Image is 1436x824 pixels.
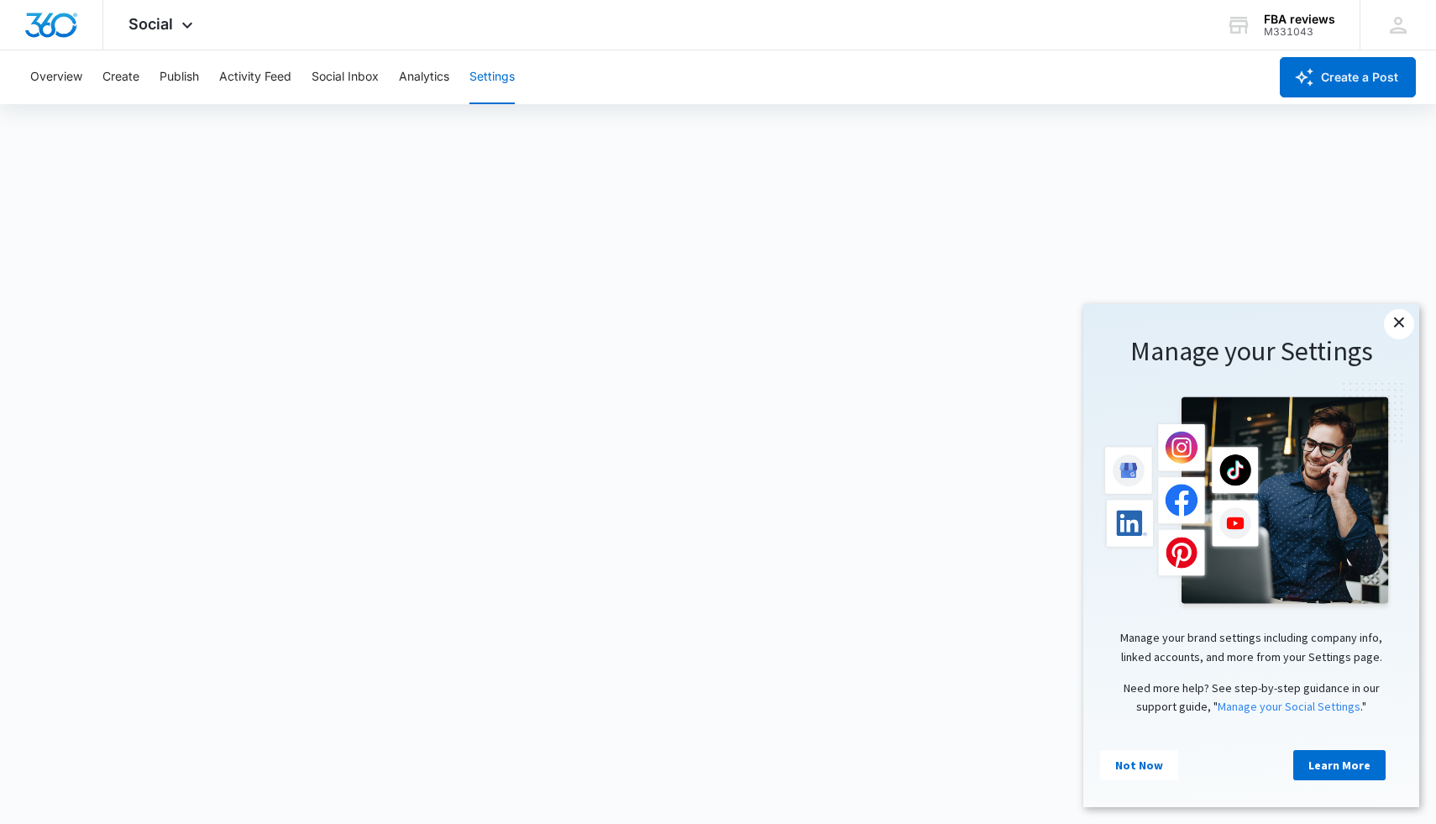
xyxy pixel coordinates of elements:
[17,30,319,66] h1: Manage your Settings
[312,50,379,104] button: Social Inbox
[102,50,139,104] button: Create
[1264,26,1335,38] div: account id
[160,50,199,104] button: Publish
[17,375,319,412] p: Need more help? See step-by-step guidance in our support guide, " ."
[301,5,331,35] a: Close modal
[1264,13,1335,26] div: account name
[17,324,319,362] p: Manage your brand settings including company info, linked accounts, and more from your Settings p...
[17,446,95,476] a: Not Now
[1280,57,1416,97] button: Create a Post
[219,50,291,104] button: Activity Feed
[128,15,173,33] span: Social
[134,395,277,410] a: Manage your Social Settings
[399,50,449,104] button: Analytics
[30,50,82,104] button: Overview
[210,446,302,476] a: Learn More
[469,50,515,104] button: Settings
